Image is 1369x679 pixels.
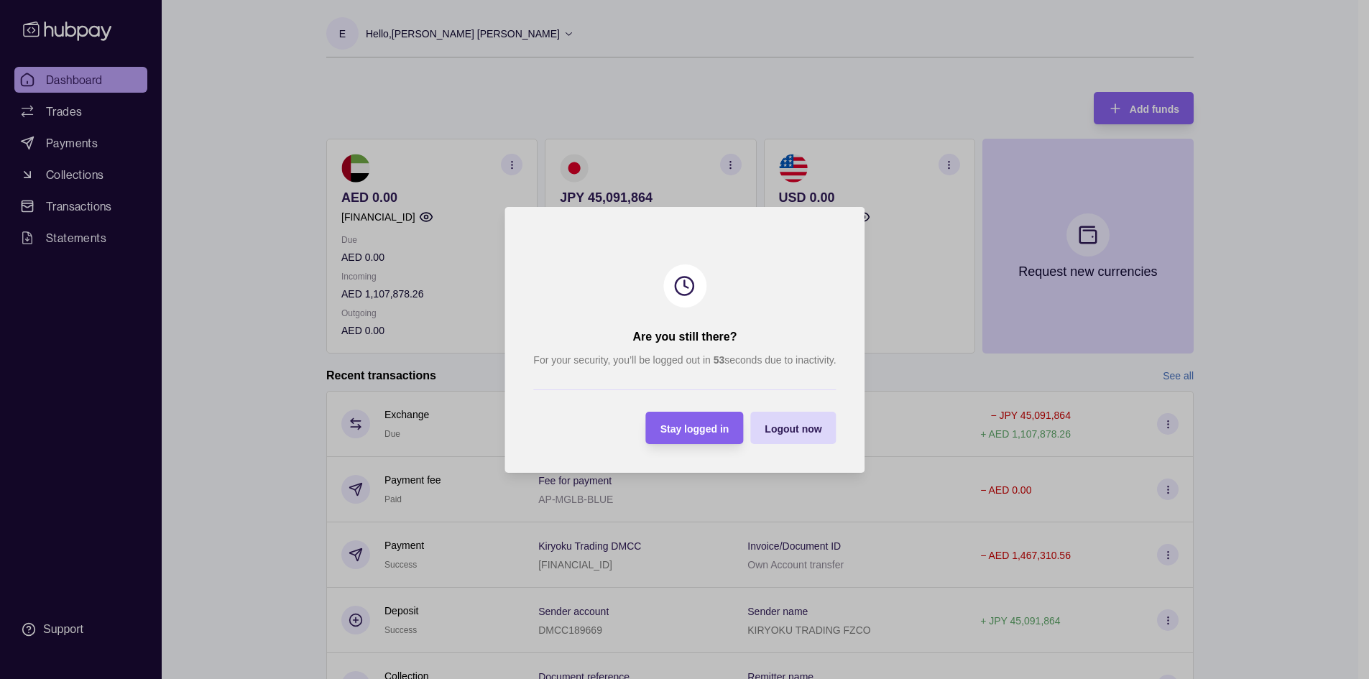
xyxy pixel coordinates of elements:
[765,422,821,434] span: Logout now
[750,412,836,444] button: Logout now
[645,412,743,444] button: Stay logged in
[632,329,737,345] h2: Are you still there?
[713,354,724,366] strong: 53
[533,352,836,368] p: For your security, you’ll be logged out in seconds due to inactivity.
[660,422,729,434] span: Stay logged in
